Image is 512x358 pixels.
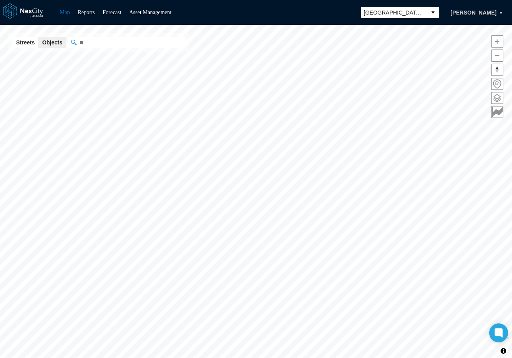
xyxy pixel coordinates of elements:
span: Zoom in [492,36,503,47]
button: Layers management [491,92,503,104]
button: Streets [12,37,39,48]
a: Forecast [103,9,121,15]
span: Zoom out [492,50,503,61]
a: Asset Management [129,9,172,15]
span: [PERSON_NAME] [451,9,497,17]
span: Reset bearing to north [492,64,503,75]
button: Objects [38,37,66,48]
button: select [427,7,439,18]
a: Map [60,9,70,15]
button: [PERSON_NAME] [442,6,505,19]
button: Key metrics [491,106,503,118]
a: Reports [78,9,95,15]
button: Reset bearing to north [491,64,503,76]
span: Objects [42,39,62,46]
button: Toggle attribution [499,346,508,356]
span: Streets [16,39,35,46]
span: Toggle attribution [501,347,506,355]
button: Zoom in [491,35,503,48]
span: [GEOGRAPHIC_DATA][PERSON_NAME] [364,9,424,17]
button: Home [491,78,503,90]
button: Zoom out [491,50,503,62]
